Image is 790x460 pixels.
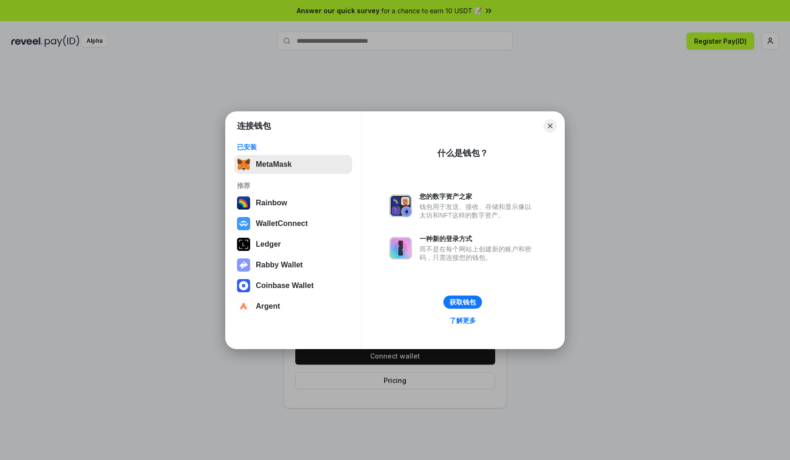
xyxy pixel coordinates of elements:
[256,281,314,290] div: Coinbase Wallet
[256,199,287,207] div: Rainbow
[237,143,349,151] div: 已安装
[234,297,352,316] button: Argent
[443,296,482,309] button: 获取钱包
[237,258,250,272] img: svg+xml,%3Csvg%20xmlns%3D%22http%3A%2F%2Fwww.w3.org%2F2000%2Fsvg%22%20fill%3D%22none%22%20viewBox...
[450,316,476,325] div: 了解更多
[237,196,250,210] img: svg+xml,%3Csvg%20width%3D%22120%22%20height%3D%22120%22%20viewBox%3D%220%200%20120%20120%22%20fil...
[419,234,536,243] div: 一种新的登录方式
[419,245,536,262] div: 而不是在每个网站上创建新的账户和密码，只需连接您的钱包。
[237,217,250,230] img: svg+xml,%3Csvg%20width%3D%2228%22%20height%3D%2228%22%20viewBox%3D%220%200%2028%2028%22%20fill%3D...
[450,298,476,306] div: 获取钱包
[256,302,280,311] div: Argent
[234,194,352,212] button: Rainbow
[234,214,352,233] button: WalletConnect
[237,158,250,171] img: svg+xml,%3Csvg%20fill%3D%22none%22%20height%3D%2233%22%20viewBox%3D%220%200%2035%2033%22%20width%...
[237,279,250,292] img: svg+xml,%3Csvg%20width%3D%2228%22%20height%3D%2228%22%20viewBox%3D%220%200%2028%2028%22%20fill%3D...
[256,219,308,228] div: WalletConnect
[234,155,352,174] button: MetaMask
[237,120,271,132] h1: 连接钱包
[256,240,281,249] div: Ledger
[544,119,557,133] button: Close
[237,238,250,251] img: svg+xml,%3Csvg%20xmlns%3D%22http%3A%2F%2Fwww.w3.org%2F2000%2Fsvg%22%20width%3D%2228%22%20height%3...
[256,160,292,169] div: MetaMask
[234,235,352,254] button: Ledger
[234,276,352,295] button: Coinbase Wallet
[237,300,250,313] img: svg+xml,%3Csvg%20width%3D%2228%22%20height%3D%2228%22%20viewBox%3D%220%200%2028%2028%22%20fill%3D...
[389,237,412,259] img: svg+xml,%3Csvg%20xmlns%3D%22http%3A%2F%2Fwww.w3.org%2F2000%2Fsvg%22%20fill%3D%22none%22%20viewBox...
[419,192,536,201] div: 您的数字资产之家
[444,314,482,327] a: 了解更多
[389,195,412,217] img: svg+xml,%3Csvg%20xmlns%3D%22http%3A%2F%2Fwww.w3.org%2F2000%2Fsvg%22%20fill%3D%22none%22%20viewBox...
[419,203,536,219] div: 钱包用于发送、接收、存储和显示像以太坊和NFT这样的数字资产。
[237,181,349,190] div: 推荐
[234,256,352,274] button: Rabby Wallet
[256,261,303,269] div: Rabby Wallet
[437,148,488,159] div: 什么是钱包？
